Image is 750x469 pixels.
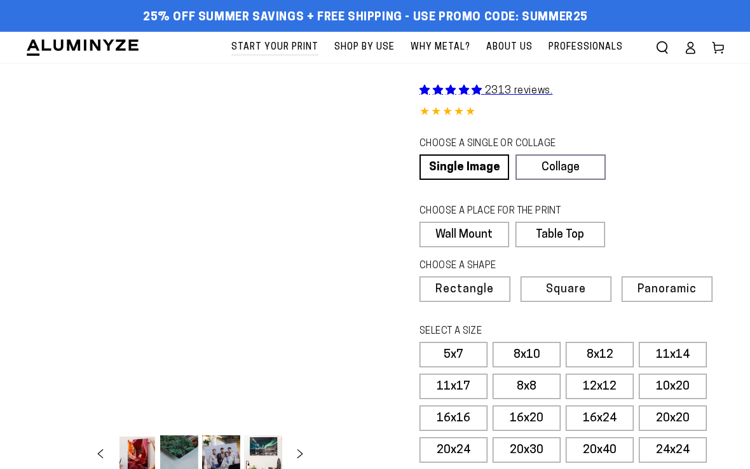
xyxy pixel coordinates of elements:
label: 8x12 [566,342,634,367]
button: Slide right [286,441,314,469]
span: Square [546,284,586,296]
a: Shop By Use [328,32,401,63]
a: Single Image [419,154,509,180]
label: 16x20 [493,405,561,431]
label: 16x24 [566,405,634,431]
span: Professionals [549,39,623,55]
label: 20x40 [566,437,634,463]
span: Shop By Use [334,39,395,55]
label: 11x14 [639,342,707,367]
button: Slide left [86,441,114,469]
label: Table Top [515,222,605,247]
a: Start Your Print [225,32,325,63]
span: Why Metal? [411,39,470,55]
span: Start Your Print [231,39,318,55]
a: Professionals [542,32,629,63]
label: 16x16 [419,405,487,431]
span: 2313 reviews. [485,86,553,96]
legend: CHOOSE A PLACE FOR THE PRINT [419,205,593,219]
summary: Search our site [648,34,676,62]
label: 11x17 [419,374,487,399]
label: 20x20 [639,405,707,431]
a: Why Metal? [404,32,477,63]
a: Collage [515,154,605,180]
label: 12x12 [566,374,634,399]
label: 5x7 [419,342,487,367]
label: 20x24 [419,437,487,463]
legend: CHOOSE A SHAPE [419,259,595,273]
div: 4.85 out of 5.0 stars [419,104,725,122]
span: About Us [486,39,533,55]
legend: SELECT A SIZE [419,325,597,339]
label: 24x24 [639,437,707,463]
img: Aluminyze [25,38,140,57]
label: 8x10 [493,342,561,367]
a: About Us [480,32,539,63]
span: Panoramic [637,284,697,296]
label: 20x30 [493,437,561,463]
span: 25% off Summer Savings + Free Shipping - Use Promo Code: SUMMER25 [143,11,588,25]
label: Wall Mount [419,222,509,247]
label: 10x20 [639,374,707,399]
legend: CHOOSE A SINGLE OR COLLAGE [419,137,594,151]
label: 8x8 [493,374,561,399]
span: Rectangle [435,284,494,296]
a: 2313 reviews. [419,86,552,96]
